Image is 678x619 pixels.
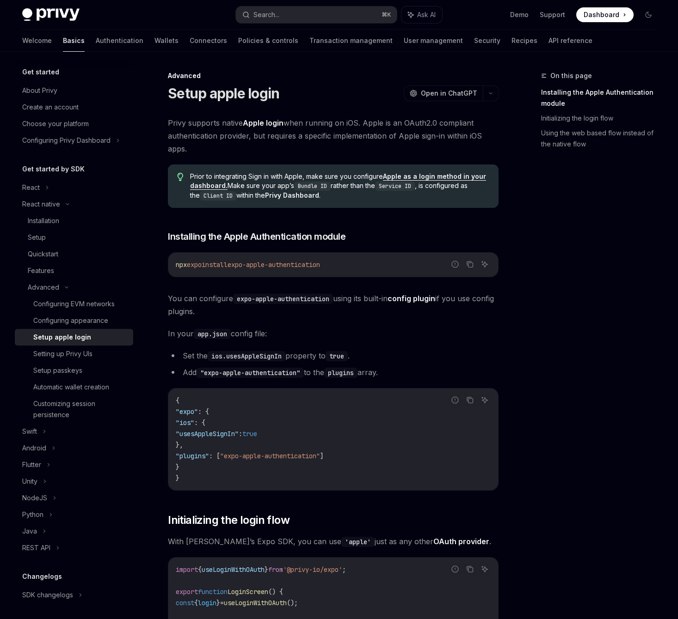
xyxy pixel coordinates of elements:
div: Features [28,265,54,276]
div: Installation [28,215,59,226]
div: Customizing session persistence [33,398,128,420]
a: Configuring EVM networks [15,296,133,312]
span: Dashboard [584,10,619,19]
button: Ask AI [401,6,442,23]
a: Quickstart [15,246,133,262]
span: login [198,599,216,607]
span: }, [176,441,183,449]
button: Copy the contents from the code block [464,258,476,270]
span: { [194,599,198,607]
span: : { [198,407,209,416]
div: Setup [28,232,46,243]
a: Security [474,30,500,52]
button: Copy the contents from the code block [464,394,476,406]
div: Flutter [22,459,41,470]
span: const [176,599,194,607]
button: Report incorrect code [449,563,461,575]
span: { [198,565,202,574]
span: On this page [550,70,592,81]
span: : [ [209,452,220,460]
code: Service ID [375,182,415,191]
span: Privy supports native when running on iOS. Apple is an OAuth2.0 compliant authentication provider... [168,116,499,155]
a: Demo [510,10,529,19]
a: Apple login [243,118,284,128]
a: Configuring appearance [15,312,133,329]
code: "expo-apple-authentication" [197,368,304,378]
a: Dashboard [576,7,634,22]
span: With [PERSON_NAME]’s Expo SDK, you can use just as any other . [168,535,499,548]
button: Toggle dark mode [641,7,656,22]
li: Add to the array. [168,366,499,379]
h5: Get started by SDK [22,164,85,175]
span: () { [268,588,283,596]
span: "plugins" [176,452,209,460]
a: Using the web based flow instead of the native flow [541,126,663,152]
h5: Get started [22,67,59,78]
a: Transaction management [309,30,393,52]
svg: Tip [177,173,184,181]
div: Configuring appearance [33,315,108,326]
div: Create an account [22,102,79,113]
span: ] [320,452,324,460]
span: true [242,430,257,438]
span: ; [342,565,346,574]
div: Configuring Privy Dashboard [22,135,111,146]
div: Configuring EVM networks [33,298,115,309]
h5: Changelogs [22,571,62,582]
div: Setup passkeys [33,365,82,376]
span: expo [187,261,202,269]
span: '@privy-io/expo' [283,565,342,574]
div: Automatic wallet creation [33,382,109,393]
button: Report incorrect code [449,394,461,406]
button: Ask AI [479,258,491,270]
a: Support [540,10,565,19]
span: install [202,261,228,269]
code: Bundle ID [294,182,331,191]
div: REST API [22,542,50,553]
code: 'apple' [341,537,375,547]
a: Installation [15,212,133,229]
span: Installing the Apple Authentication module [168,230,345,243]
strong: Privy Dashboard [265,191,319,199]
a: Features [15,262,133,279]
a: Setup apple login [15,329,133,346]
span: : { [194,419,205,427]
div: Python [22,509,43,520]
span: function [198,588,228,596]
span: Open in ChatGPT [421,89,477,98]
span: LoginScreen [228,588,268,596]
span: npx [176,261,187,269]
button: Ask AI [479,394,491,406]
h1: Setup apple login [168,85,279,102]
div: Quickstart [28,249,58,260]
img: dark logo [22,8,80,21]
div: SDK changelogs [22,589,73,601]
span: "ios" [176,419,194,427]
span: import [176,565,198,574]
span: In your config file: [168,327,499,340]
a: Authentication [96,30,143,52]
a: Recipes [512,30,537,52]
span: Initializing the login flow [168,513,290,528]
a: Welcome [22,30,52,52]
code: true [326,351,348,361]
a: About Privy [15,82,133,99]
span: } [176,463,179,471]
div: React [22,182,40,193]
code: expo-apple-authentication [233,294,333,304]
button: Ask AI [479,563,491,575]
span: "expo-apple-authentication" [220,452,320,460]
a: Setup [15,229,133,246]
div: React native [22,199,60,210]
span: (); [287,599,298,607]
button: Search...⌘K [236,6,397,23]
a: Customizing session persistence [15,395,133,423]
a: Choose your platform [15,115,133,132]
div: Swift [22,426,37,437]
span: You can configure using its built-in if you use config plugins. [168,292,499,318]
span: useLoginWithOAuth [224,599,287,607]
code: app.json [194,329,231,339]
span: expo-apple-authentication [228,261,320,269]
span: from [268,565,283,574]
a: Basics [63,30,85,52]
